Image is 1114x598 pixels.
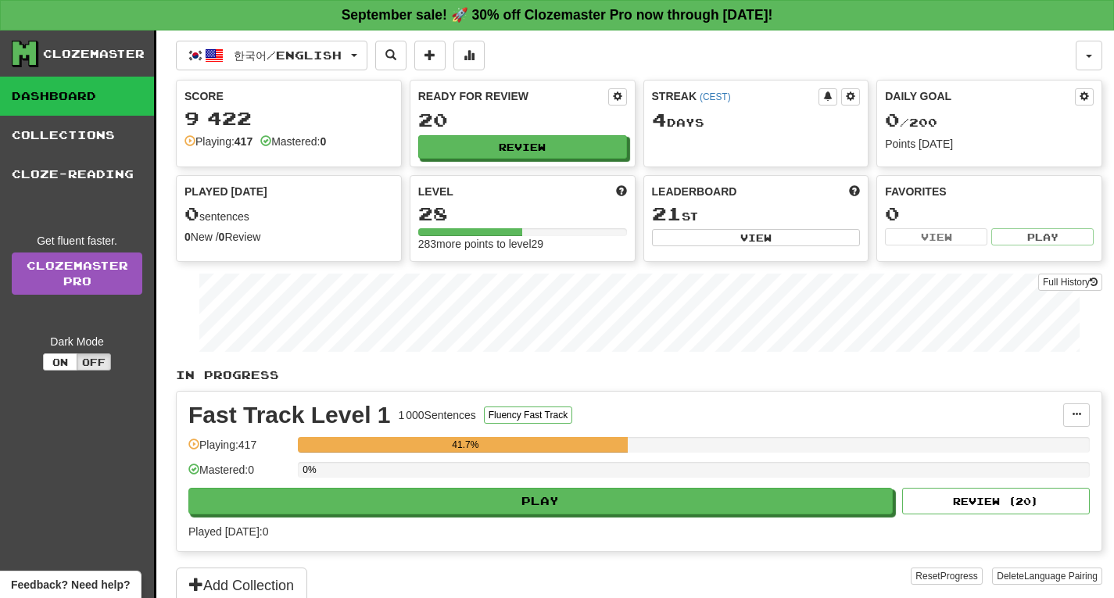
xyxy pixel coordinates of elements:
div: st [652,204,861,224]
div: Day s [652,110,861,131]
strong: September sale! 🚀 30% off Clozemaster Pro now through [DATE]! [342,7,773,23]
button: Full History [1038,274,1102,291]
span: Level [418,184,453,199]
span: 0 [885,109,900,131]
a: (CEST) [700,91,731,102]
span: Open feedback widget [11,577,130,593]
div: New / Review [184,229,393,245]
div: 20 [418,110,627,130]
span: 0 [184,202,199,224]
span: Leaderboard [652,184,737,199]
div: Fast Track Level 1 [188,403,391,427]
button: View [885,228,987,245]
div: 283 more points to level 29 [418,236,627,252]
div: sentences [184,204,393,224]
button: Search sentences [375,41,407,70]
div: Playing: 417 [188,437,290,463]
button: View [652,229,861,246]
button: More stats [453,41,485,70]
div: 28 [418,204,627,224]
span: Played [DATE] [184,184,267,199]
span: Progress [940,571,978,582]
span: Played [DATE]: 0 [188,525,268,538]
button: Play [188,488,893,514]
button: Review [418,135,627,159]
a: ClozemasterPro [12,252,142,295]
div: Streak [652,88,819,104]
button: Off [77,353,111,371]
button: Add sentence to collection [414,41,446,70]
div: Mastered: 0 [188,462,290,488]
strong: 0 [219,231,225,243]
div: Get fluent faster. [12,233,142,249]
div: Clozemaster [43,46,145,62]
div: 1 000 Sentences [399,407,476,423]
div: 0 [885,204,1094,224]
div: 9 422 [184,109,393,128]
div: Ready for Review [418,88,608,104]
strong: 0 [320,135,326,148]
div: Dark Mode [12,334,142,349]
p: In Progress [176,367,1102,383]
strong: 0 [184,231,191,243]
span: 21 [652,202,682,224]
span: Language Pairing [1024,571,1098,582]
span: / 200 [885,116,937,129]
button: ResetProgress [911,568,982,585]
div: Daily Goal [885,88,1075,106]
span: 한국어 / English [234,48,342,62]
strong: 417 [235,135,253,148]
button: Review (20) [902,488,1090,514]
button: Play [991,228,1094,245]
div: Mastered: [260,134,326,149]
button: Fluency Fast Track [484,406,572,424]
button: DeleteLanguage Pairing [992,568,1102,585]
div: Playing: [184,134,253,149]
button: 한국어/English [176,41,367,70]
div: Score [184,88,393,104]
div: Favorites [885,184,1094,199]
div: Points [DATE] [885,136,1094,152]
span: 4 [652,109,667,131]
span: Score more points to level up [616,184,627,199]
button: On [43,353,77,371]
span: This week in points, UTC [849,184,860,199]
div: 41.7% [303,437,628,453]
